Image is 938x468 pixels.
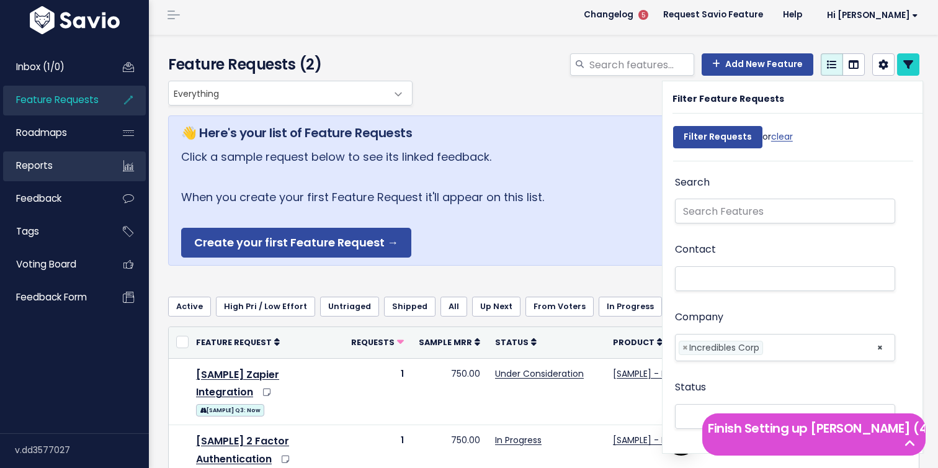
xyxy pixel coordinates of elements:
[771,130,793,143] a: clear
[584,11,633,19] span: Changelog
[419,336,480,348] a: Sample MRR
[196,404,264,416] span: [SAMPLE] Q3: Now
[672,92,784,105] strong: Filter Feature Requests
[16,126,67,139] span: Roadmaps
[827,11,918,20] span: Hi [PERSON_NAME]
[168,297,211,317] a: Active
[216,297,315,317] a: High Pri / Low Effort
[613,336,663,348] a: Product
[181,124,906,142] h5: 👋 Here's your list of Feature Requests
[495,434,542,446] a: In Progress
[351,337,395,348] span: Requests
[196,367,279,400] a: [SAMPLE] Zapier Integration
[3,184,103,213] a: Feedback
[15,434,149,466] div: v.dd3577027
[16,60,65,73] span: Inbox (1/0)
[168,81,413,106] span: Everything
[675,308,723,326] label: Company
[16,290,87,304] span: Feedback form
[196,336,280,348] a: Feature Request
[472,297,520,317] a: Up Next
[3,86,103,114] a: Feature Requests
[440,297,467,317] a: All
[16,192,61,205] span: Feedback
[675,241,716,259] label: Contact
[3,119,103,147] a: Roadmaps
[495,336,537,348] a: Status
[702,53,813,76] a: Add New Feature
[675,199,895,223] input: Search Features
[16,159,53,172] span: Reports
[613,434,718,446] a: [SAMPLE] - Main Product
[708,419,920,438] h5: Finish Setting up [PERSON_NAME] (4 left)
[525,297,594,317] a: From Voters
[169,81,387,105] span: Everything
[320,297,379,317] a: Untriaged
[613,367,718,380] a: [SAMPLE] - Main Product
[588,53,694,76] input: Search features...
[196,434,289,466] a: [SAMPLE] 2 Factor Authentication
[16,258,76,271] span: Voting Board
[16,93,99,106] span: Feature Requests
[27,6,123,34] img: logo-white.9d6f32f41409.svg
[181,147,906,258] p: Click a sample request below to see its linked feedback. When you create your first Feature Reque...
[495,337,529,348] span: Status
[3,217,103,246] a: Tags
[419,337,472,348] span: Sample MRR
[675,174,710,192] label: Search
[351,336,404,348] a: Requests
[411,358,488,425] td: 750.00
[3,250,103,279] a: Voting Board
[689,341,759,354] span: Incredibles Corp
[3,283,103,312] a: Feedback form
[673,120,793,161] div: or
[675,379,706,397] label: Status
[196,402,264,417] a: [SAMPLE] Q3: Now
[168,53,406,76] h4: Feature Requests (2)
[16,225,39,238] span: Tags
[168,297,919,317] ul: Filter feature requests
[495,367,584,380] a: Under Consideration
[682,341,688,354] span: ×
[3,151,103,180] a: Reports
[773,6,812,24] a: Help
[679,341,763,355] li: Incredibles Corp
[344,358,411,425] td: 1
[196,337,272,348] span: Feature Request
[673,126,762,148] input: Filter Requests
[877,335,883,361] span: ×
[599,297,662,317] a: In Progress
[653,6,773,24] a: Request Savio Feature
[181,228,411,258] a: Create your first Feature Request →
[638,10,648,20] span: 5
[613,337,654,348] span: Product
[3,53,103,81] a: Inbox (1/0)
[384,297,435,317] a: Shipped
[812,6,928,25] a: Hi [PERSON_NAME]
